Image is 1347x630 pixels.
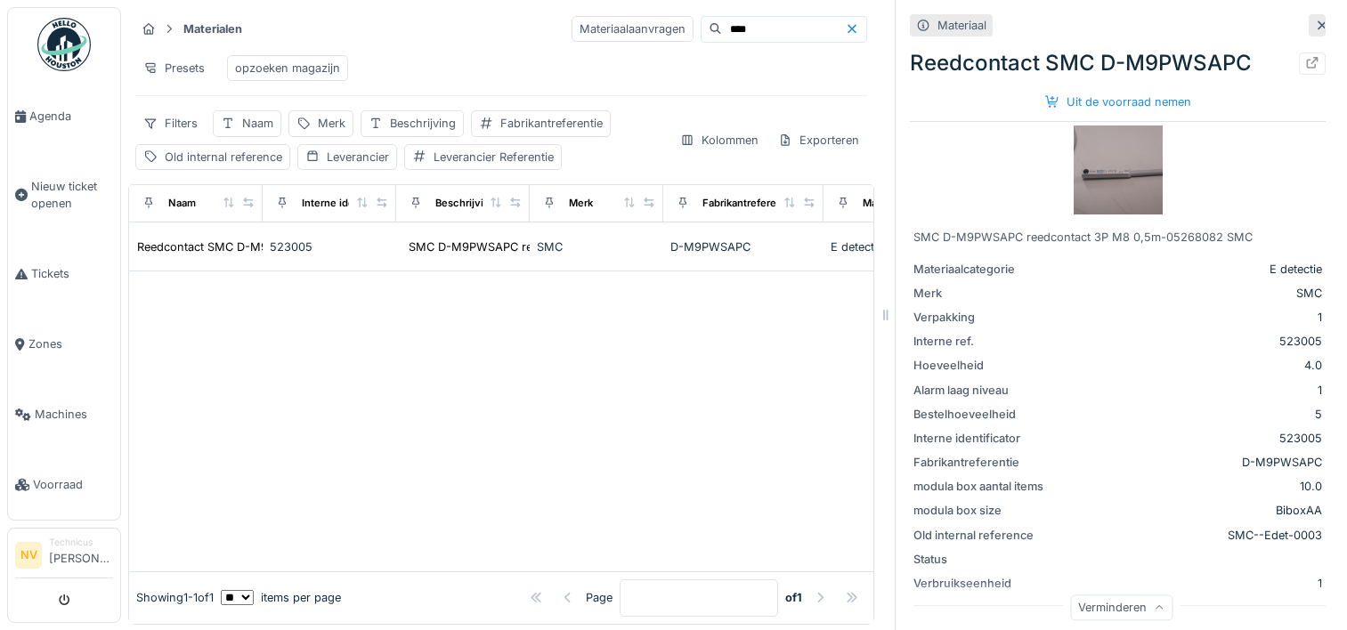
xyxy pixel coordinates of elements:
[1074,125,1163,214] img: Reedcontact SMC D-M9PWSAPC
[31,178,113,212] span: Nieuw ticket openen
[135,110,206,136] div: Filters
[1054,309,1322,326] div: 1
[1300,478,1322,495] div: 10.0
[913,229,1322,246] div: SMC D-M9PWSAPC reedcontact 3P M8 0,5m-05268082 SMC
[37,18,91,71] img: Badge_color-CXgf-gQk.svg
[1054,406,1322,423] div: 5
[913,261,1047,278] div: Materiaalcategorie
[168,196,196,211] div: Naam
[831,238,950,255] div: E detectie
[913,309,1047,326] div: Verpakking
[672,127,767,153] div: Kolommen
[1276,502,1322,519] div: BiboxAA
[8,379,120,449] a: Machines
[1054,382,1322,399] div: 1
[537,238,656,255] div: SMC
[390,115,456,132] div: Beschrijving
[136,589,214,606] div: Showing 1 - 1 of 1
[29,108,113,125] span: Agenda
[913,527,1047,544] div: Old internal reference
[176,20,249,37] strong: Materialen
[8,238,120,309] a: Tickets
[913,454,1047,471] div: Fabrikantreferentie
[8,449,120,520] a: Voorraad
[913,430,1047,447] div: Interne identificator
[15,536,113,578] a: NV Technicus[PERSON_NAME]
[49,536,113,574] li: [PERSON_NAME]
[137,238,317,255] div: Reedcontact SMC D-M9PWSAPC
[409,238,748,255] div: SMC D-M9PWSAPC reedcontact 3P M8 0,5m-05268082 SMC
[270,238,389,255] div: 523005
[785,589,802,606] strong: of 1
[327,149,389,166] div: Leverancier
[15,542,42,569] li: NV
[910,47,1326,79] div: Reedcontact SMC D-M9PWSAPC
[318,115,345,132] div: Merk
[1318,575,1322,592] div: 1
[702,196,795,211] div: Fabrikantreferentie
[913,406,1047,423] div: Bestelhoeveelheid
[1054,285,1322,302] div: SMC
[302,196,398,211] div: Interne identificator
[35,406,113,423] span: Machines
[913,575,1047,592] div: Verbruikseenheid
[770,127,867,153] div: Exporteren
[235,60,340,77] div: opzoeken magazijn
[8,151,120,238] a: Nieuw ticket openen
[435,196,496,211] div: Beschrijving
[1054,454,1322,471] div: D-M9PWSAPC
[221,589,341,606] div: items per page
[135,55,213,81] div: Presets
[1054,333,1322,350] div: 523005
[1038,90,1198,114] div: Uit de voorraad nemen
[913,333,1047,350] div: Interne ref.
[8,309,120,379] a: Zones
[586,589,613,606] div: Page
[1054,261,1322,278] div: E detectie
[49,536,113,549] div: Technicus
[937,17,986,34] div: Materiaal
[31,265,113,282] span: Tickets
[913,551,1047,568] div: Status
[670,238,816,255] div: D-M9PWSAPC
[33,476,113,493] span: Voorraad
[8,81,120,151] a: Agenda
[434,149,554,166] div: Leverancier Referentie
[913,285,1047,302] div: Merk
[1054,357,1322,374] div: 4.0
[913,502,1047,519] div: modula box size
[242,115,273,132] div: Naam
[913,357,1047,374] div: Hoeveelheid
[500,115,603,132] div: Fabrikantreferentie
[1228,527,1322,544] div: SMC--Edet-0003
[1070,594,1173,620] div: Verminderen
[863,196,953,211] div: Materiaalcategorie
[913,382,1047,399] div: Alarm laag niveau
[913,478,1047,495] div: modula box aantal items
[1054,430,1322,447] div: 523005
[28,335,113,352] span: Zones
[572,16,694,42] div: Materiaalaanvragen
[165,149,282,166] div: Old internal reference
[569,196,593,211] div: Merk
